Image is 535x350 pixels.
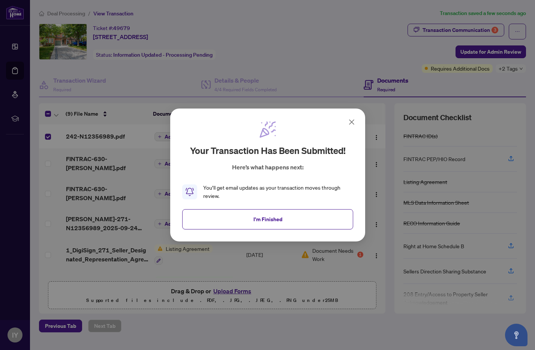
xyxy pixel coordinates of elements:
[505,324,528,346] button: Open asap
[253,213,282,225] span: I'm Finished
[232,163,303,172] p: Here’s what happens next:
[203,184,353,200] div: You’ll get email updates as your transaction moves through review.
[182,209,353,229] button: I'm Finished
[190,145,345,157] h2: Your transaction has been submitted!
